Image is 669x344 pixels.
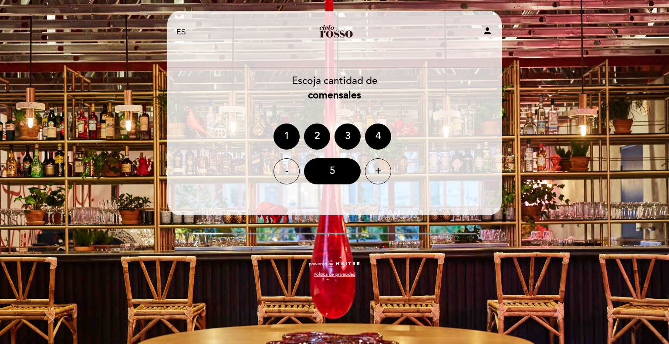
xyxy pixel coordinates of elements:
[280,20,389,44] a: [PERSON_NAME]
[304,124,330,150] div: 2
[274,158,300,184] div: -
[482,26,493,36] i: person
[304,158,361,184] div: 5
[274,124,300,150] div: 1
[482,26,493,39] button: person
[335,262,360,266] img: MEITRE
[334,124,361,150] div: 3
[309,261,333,267] span: powered by
[365,124,391,150] div: 4
[167,74,502,103] div: Escoja cantidad de
[314,271,355,277] a: Política de privacidad
[308,89,361,101] b: comensales
[309,261,360,267] a: powered by
[193,239,203,249] i: arrow_backward
[365,158,391,184] div: +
